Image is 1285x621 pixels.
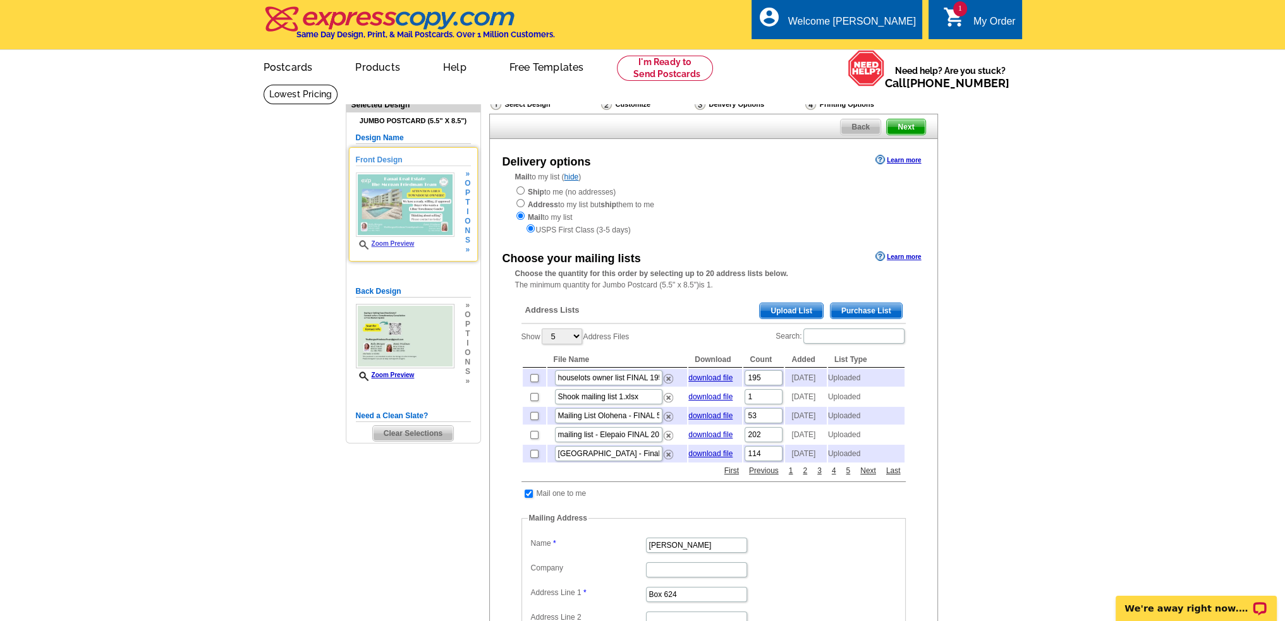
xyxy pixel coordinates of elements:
[465,320,470,329] span: p
[786,465,796,476] a: 1
[502,154,591,171] div: Delivery options
[356,286,471,298] h5: Back Design
[664,393,673,402] img: delete.png
[264,15,555,39] a: Same Day Design, Print, & Mail Postcards. Over 1 Million Customers.
[531,587,645,598] label: Address Line 1
[829,465,839,476] a: 4
[664,428,673,437] a: Remove this list
[490,171,937,236] div: to my list ( )
[465,198,470,207] span: t
[840,119,881,135] a: Back
[601,99,612,110] img: Customize
[465,188,470,198] span: p
[536,487,587,500] td: Mail one to me
[688,392,733,401] a: download file
[528,200,558,209] strong: Address
[356,410,471,422] h5: Need a Clean Slate?
[885,76,1009,90] span: Call
[296,30,555,39] h4: Same Day Design, Print, & Mail Postcards. Over 1 Million Customers.
[814,465,825,476] a: 3
[943,6,966,28] i: shopping_cart
[885,64,1016,90] span: Need help? Are you stuck?
[465,207,470,217] span: i
[758,6,781,28] i: account_circle
[356,172,454,238] img: small-thumb.jpg
[746,465,782,476] a: Previous
[346,99,480,111] div: Selected Design
[465,217,470,226] span: o
[465,169,470,179] span: »
[785,407,826,425] td: [DATE]
[887,119,925,135] span: Next
[356,240,415,247] a: Zoom Preview
[883,465,904,476] a: Last
[973,16,1016,33] div: My Order
[465,377,470,386] span: »
[356,154,471,166] h5: Front Design
[465,301,470,310] span: »
[542,329,582,344] select: ShowAddress Files
[841,119,880,135] span: Back
[521,327,630,346] label: Show Address Files
[693,98,804,114] div: Delivery Options
[875,155,921,165] a: Learn more
[547,352,688,368] th: File Name
[664,374,673,383] img: delete.png
[785,369,826,387] td: [DATE]
[695,99,705,110] img: Delivery Options
[490,268,937,291] div: The minimum quantity for Jumbo Postcard (5.5" x 8.5")is 1.
[785,445,826,462] td: [DATE]
[664,409,673,418] a: Remove this list
[857,465,879,476] a: Next
[688,352,742,368] th: Download
[502,250,641,267] div: Choose your mailing lists
[664,371,673,380] a: Remove this list
[803,329,904,344] input: Search:
[828,352,904,368] th: List Type
[489,98,600,114] div: Select Design
[515,172,530,181] strong: Mail
[465,329,470,339] span: t
[906,76,1009,90] a: [PHONE_NUMBER]
[785,388,826,406] td: [DATE]
[465,245,470,255] span: »
[875,251,921,262] a: Learn more
[688,411,733,420] a: download file
[564,172,579,181] a: hide
[515,185,912,236] div: to me (no addresses) to my list but them to me to my list
[373,426,453,441] span: Clear Selections
[843,465,853,476] a: 5
[743,352,784,368] th: Count
[664,412,673,421] img: delete.png
[688,430,733,439] a: download file
[528,512,588,524] legend: Mailing Address
[785,352,826,368] th: Added
[600,98,693,111] div: Customize
[831,303,902,318] span: Purchase List
[335,51,420,81] a: Products
[356,132,471,144] h5: Design Name
[525,304,580,316] span: Address Lists
[828,426,904,443] td: Uploaded
[828,407,904,425] td: Uploaded
[800,465,810,476] a: 2
[600,200,616,209] strong: ship
[953,1,967,16] span: 1
[531,538,645,549] label: Name
[356,117,471,125] h4: Jumbo Postcard (5.5" x 8.5")
[528,188,544,196] strong: Ship
[788,16,916,33] div: Welcome [PERSON_NAME]
[943,14,1016,30] a: 1 shopping_cart My Order
[490,99,501,110] img: Select Design
[688,373,733,382] a: download file
[465,226,470,236] span: n
[528,213,542,222] strong: Mail
[828,369,904,387] td: Uploaded
[785,426,826,443] td: [DATE]
[465,236,470,245] span: s
[423,51,487,81] a: Help
[465,179,470,188] span: o
[664,447,673,456] a: Remove this list
[664,431,673,440] img: delete.png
